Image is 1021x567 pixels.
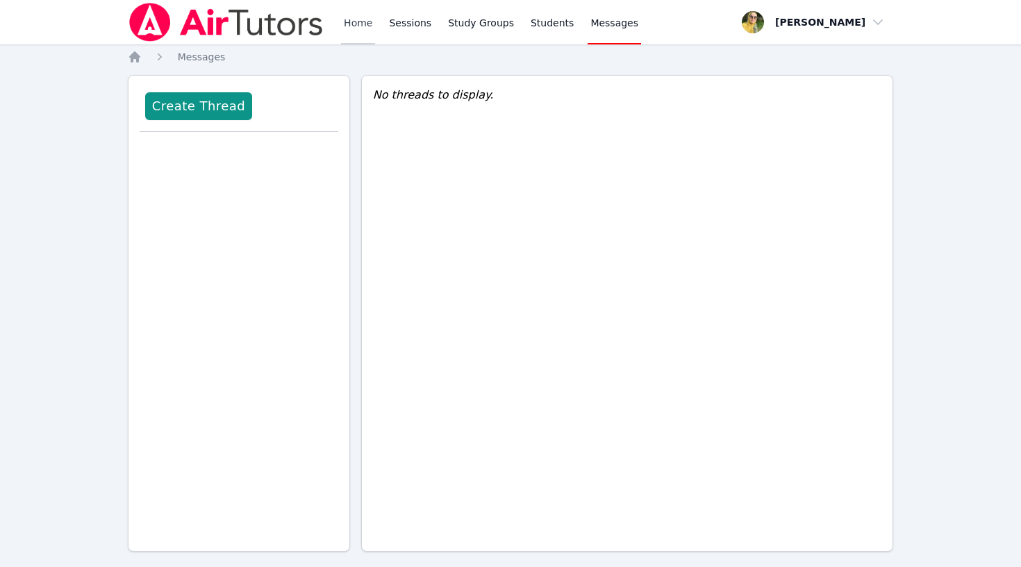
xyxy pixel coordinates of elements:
[128,3,324,42] img: Air Tutors
[128,50,894,64] nav: Breadcrumb
[373,87,882,103] div: No threads to display.
[590,16,638,30] span: Messages
[178,50,226,64] a: Messages
[145,92,252,120] button: Create Thread
[178,51,226,62] span: Messages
